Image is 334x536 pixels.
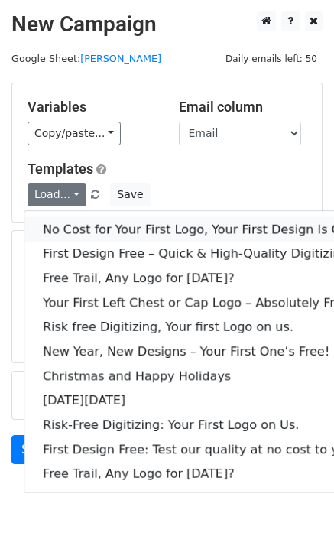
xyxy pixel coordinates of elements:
[11,11,323,37] h2: New Campaign
[220,53,323,64] a: Daily emails left: 50
[28,183,86,206] a: Load...
[80,53,161,64] a: [PERSON_NAME]
[11,53,161,64] small: Google Sheet:
[28,122,121,145] a: Copy/paste...
[28,161,93,177] a: Templates
[11,435,62,464] a: Send
[179,99,307,115] h5: Email column
[220,50,323,67] span: Daily emails left: 50
[28,99,156,115] h5: Variables
[258,463,334,536] iframe: Chat Widget
[110,183,150,206] button: Save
